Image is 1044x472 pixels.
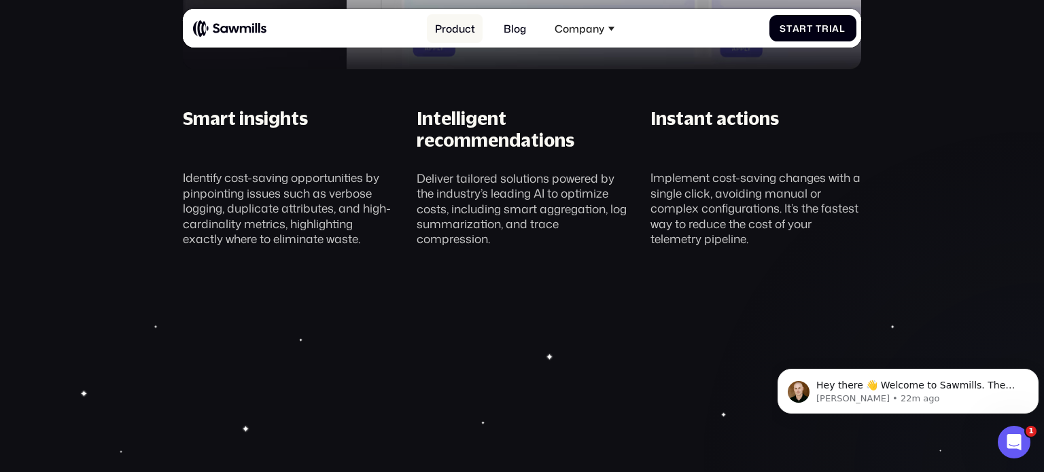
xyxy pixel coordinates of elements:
[807,23,813,34] span: t
[816,23,822,34] span: T
[547,14,623,42] div: Company
[822,23,829,34] span: r
[183,170,394,247] div: Identify cost-saving opportunities by pinpointing issues such as verbose logging, duplicate attri...
[650,108,779,151] div: Instant actions
[832,23,839,34] span: a
[427,14,483,42] a: Product
[555,22,604,35] div: Company
[650,170,861,247] div: Implement cost-saving changes with a single click, avoiding manual or complex configurations. It’...
[417,108,627,151] div: Intelligent recommendations
[998,426,1030,458] iframe: Intercom live chat
[495,14,534,42] a: Blog
[417,171,627,247] div: Deliver tailored solutions powered by the industry’s leading AI to optimize costs, including smar...
[1026,426,1037,437] span: 1
[780,23,786,34] span: S
[769,15,856,41] a: StartTrial
[772,340,1044,435] iframe: Intercom notifications message
[799,23,807,34] span: r
[793,23,800,34] span: a
[839,23,846,34] span: l
[829,23,833,34] span: i
[786,23,793,34] span: t
[183,108,308,151] div: Smart insights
